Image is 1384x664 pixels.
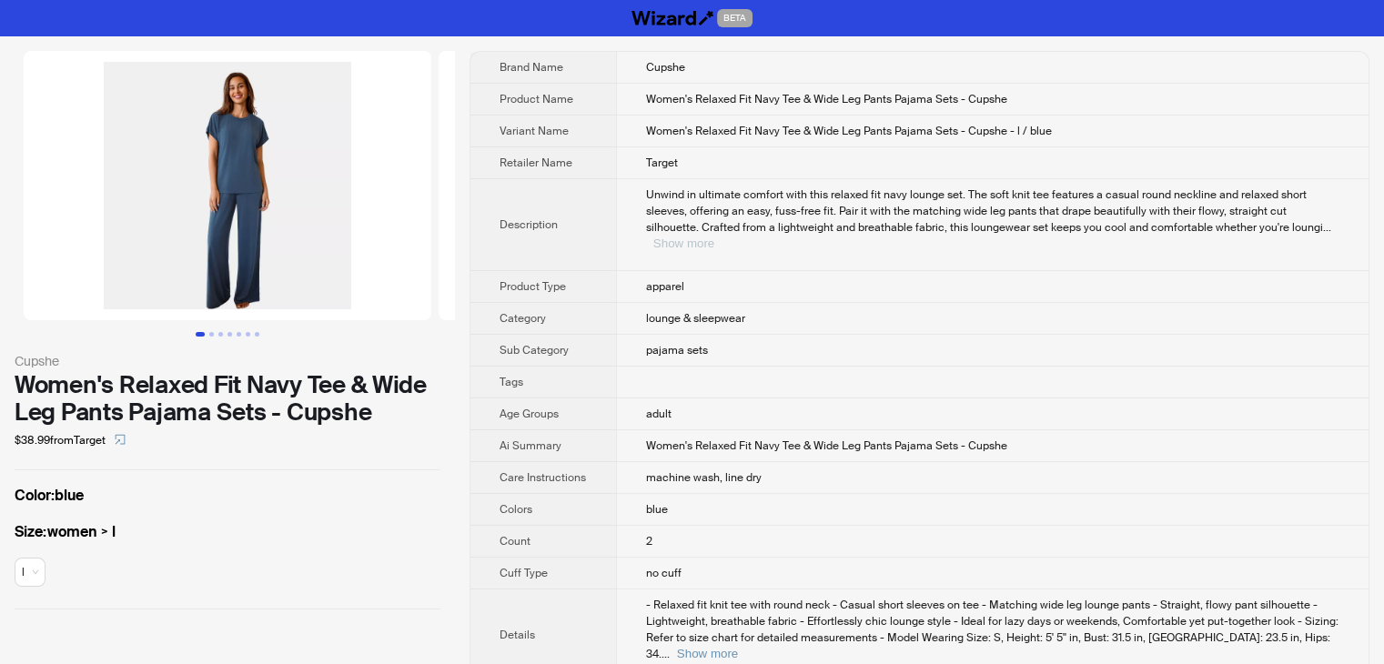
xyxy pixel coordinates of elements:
span: available [22,558,38,586]
button: Go to slide 5 [237,332,241,337]
img: Women's Relaxed Fit Navy Tee & Wide Leg Pants Pajama Sets - Cupshe Women's Relaxed Fit Navy Tee &... [439,51,846,320]
div: - Relaxed fit knit tee with round neck - Casual short sleeves on tee - Matching wide leg lounge p... [646,597,1339,662]
span: Size : [15,522,47,541]
span: Details [500,628,535,642]
span: Variant Name [500,124,569,138]
span: blue [646,502,668,517]
button: Go to slide 7 [255,332,259,337]
span: Category [500,311,546,326]
span: Women's Relaxed Fit Navy Tee & Wide Leg Pants Pajama Sets - Cupshe [646,438,1007,453]
span: Ai Summary [500,438,561,453]
button: Go to slide 1 [196,332,205,337]
span: Care Instructions [500,470,586,485]
div: Unwind in ultimate comfort with this relaxed fit navy lounge set. The soft knit tee features a ca... [646,186,1339,252]
span: Count [500,534,530,548]
span: Age Groups [500,407,559,421]
span: Color : [15,486,55,505]
span: Sub Category [500,343,569,357]
span: Cupshe [646,60,685,75]
span: Product Name [500,92,573,106]
button: Expand [677,647,738,660]
span: Target [646,156,678,170]
span: Women's Relaxed Fit Navy Tee & Wide Leg Pants Pajama Sets - Cupshe [646,92,1007,106]
span: Tags [500,375,523,389]
div: Women's Relaxed Fit Navy Tee & Wide Leg Pants Pajama Sets - Cupshe [15,371,440,426]
span: select [115,434,126,445]
button: Go to slide 6 [246,332,250,337]
span: Colors [500,502,532,517]
span: Unwind in ultimate comfort with this relaxed fit navy lounge set. The soft knit tee features a ca... [646,187,1323,235]
span: Women's Relaxed Fit Navy Tee & Wide Leg Pants Pajama Sets - Cupshe - l / blue [646,124,1052,138]
span: machine wash, line dry [646,470,762,485]
img: Women's Relaxed Fit Navy Tee & Wide Leg Pants Pajama Sets - Cupshe Women's Relaxed Fit Navy Tee &... [24,51,431,320]
span: apparel [646,279,684,294]
span: - Relaxed fit knit tee with round neck - Casual short sleeves on tee - Matching wide leg lounge p... [646,598,1339,661]
button: Expand [653,236,714,250]
span: no cuff [646,566,682,580]
span: Brand Name [500,60,563,75]
span: ... [1323,220,1331,235]
label: women > l [15,521,440,543]
div: $38.99 from Target [15,426,440,455]
span: lounge & sleepwear [646,311,745,326]
span: Product Type [500,279,566,294]
span: 2 [646,534,652,548]
button: Go to slide 2 [209,332,214,337]
span: adult [646,407,672,421]
span: Retailer Name [500,156,572,170]
button: Go to slide 3 [218,332,223,337]
span: BETA [717,9,753,27]
span: Cuff Type [500,566,548,580]
label: blue [15,485,440,507]
button: Go to slide 4 [227,332,232,337]
div: Cupshe [15,351,440,371]
span: Description [500,217,558,232]
span: ... [662,647,670,661]
span: pajama sets [646,343,708,357]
